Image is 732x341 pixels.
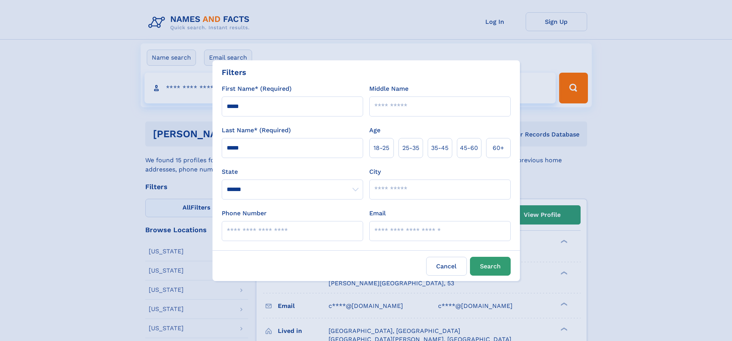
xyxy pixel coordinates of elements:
[426,257,467,276] label: Cancel
[222,67,246,78] div: Filters
[222,126,291,135] label: Last Name* (Required)
[460,143,478,153] span: 45‑60
[369,209,386,218] label: Email
[373,143,389,153] span: 18‑25
[470,257,511,276] button: Search
[222,84,292,93] label: First Name* (Required)
[369,84,408,93] label: Middle Name
[402,143,419,153] span: 25‑35
[493,143,504,153] span: 60+
[369,167,381,176] label: City
[222,167,363,176] label: State
[431,143,448,153] span: 35‑45
[222,209,267,218] label: Phone Number
[369,126,380,135] label: Age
